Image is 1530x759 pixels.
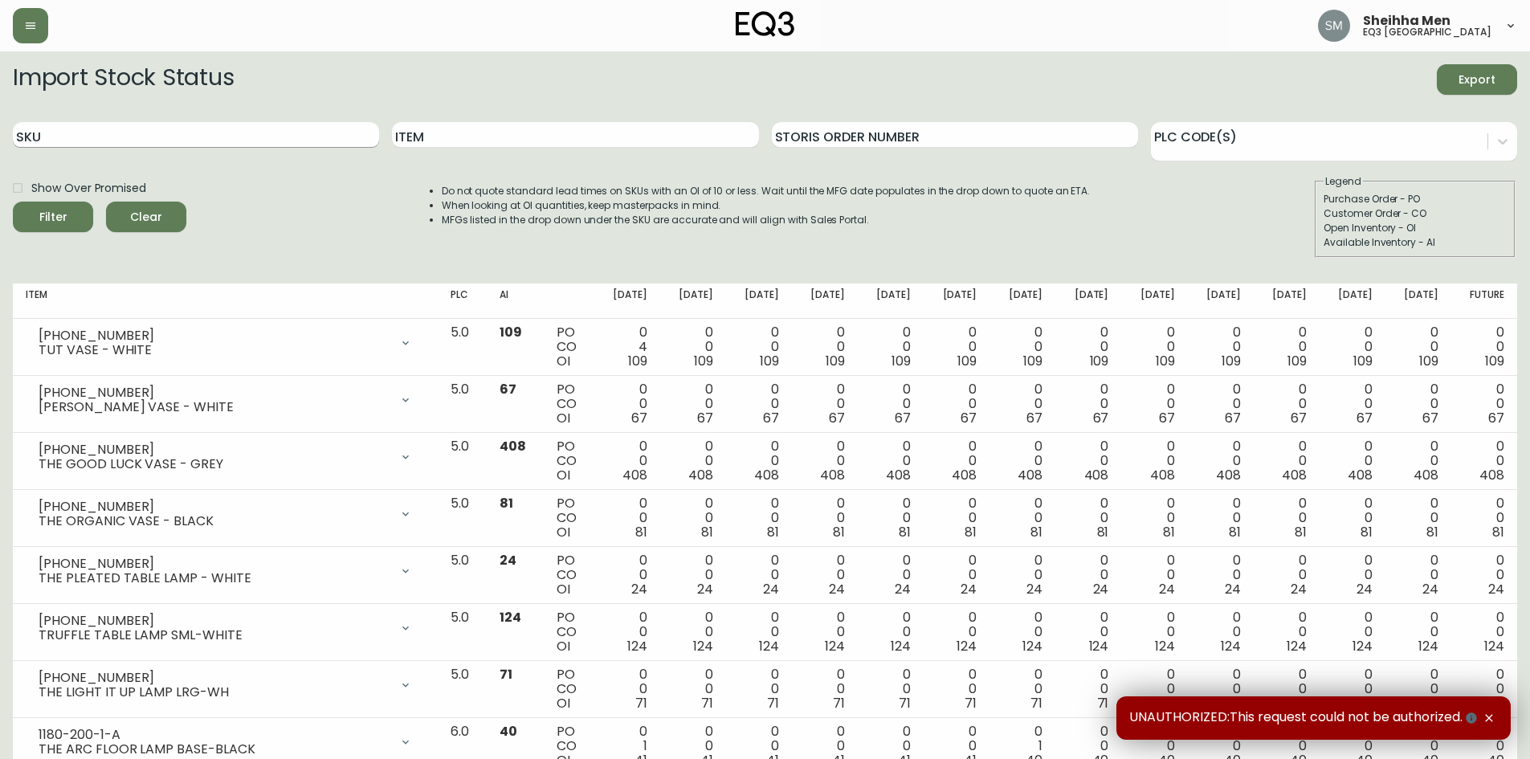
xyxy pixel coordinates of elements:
[1150,466,1175,484] span: 408
[1398,610,1438,654] div: 0 0
[1200,382,1240,426] div: 0 0
[697,409,713,427] span: 67
[739,610,779,654] div: 0 0
[557,496,581,540] div: PO CO
[438,604,487,661] td: 5.0
[895,409,911,427] span: 67
[739,382,779,426] div: 0 0
[26,325,425,361] div: [PHONE_NUMBER]TUT VASE - WHITE
[1267,325,1307,369] div: 0 0
[438,433,487,490] td: 5.0
[1030,694,1042,712] span: 71
[438,284,487,319] th: PLC
[1485,352,1504,370] span: 109
[886,466,911,484] span: 408
[438,376,487,433] td: 5.0
[1093,409,1109,427] span: 67
[1295,523,1307,541] span: 81
[1332,667,1373,711] div: 0 0
[607,553,647,597] div: 0 0
[673,667,713,711] div: 0 0
[871,667,911,711] div: 0 0
[1363,27,1491,37] h5: eq3 [GEOGRAPHIC_DATA]
[1084,466,1109,484] span: 408
[1026,409,1042,427] span: 67
[858,284,924,319] th: [DATE]
[39,343,390,357] div: TUT VASE - WHITE
[826,352,845,370] span: 109
[1324,221,1507,235] div: Open Inventory - OI
[1002,382,1042,426] div: 0 0
[895,580,911,598] span: 24
[1426,523,1438,541] span: 81
[557,694,570,712] span: OI
[39,614,390,628] div: [PHONE_NUMBER]
[1398,325,1438,369] div: 0 0
[1200,610,1240,654] div: 0 0
[1221,637,1241,655] span: 124
[805,382,845,426] div: 0 0
[607,610,647,654] div: 0 0
[1398,553,1438,597] div: 0 0
[1332,496,1373,540] div: 0 0
[673,325,713,369] div: 0 0
[1068,382,1108,426] div: 0 0
[1200,325,1240,369] div: 0 0
[1002,325,1042,369] div: 0 0
[1464,325,1504,369] div: 0 0
[557,553,581,597] div: PO CO
[1385,284,1451,319] th: [DATE]
[26,439,425,475] div: [PHONE_NUMBER]THE GOOD LUCK VASE - GREY
[607,667,647,711] div: 0 0
[26,667,425,703] div: [PHONE_NUMBER]THE LIGHT IT UP LAMP LRG-WH
[1361,523,1373,541] span: 81
[1023,352,1042,370] span: 109
[1361,694,1373,712] span: 71
[871,496,911,540] div: 0 0
[39,400,390,414] div: [PERSON_NAME] VASE - WHITE
[635,694,647,712] span: 71
[39,728,390,742] div: 1180-200-1-A
[39,742,390,757] div: THE ARC FLOOR LAMP BASE-BLACK
[1332,610,1373,654] div: 0 0
[1324,192,1507,206] div: Purchase Order - PO
[26,553,425,589] div: [PHONE_NUMBER]THE PLEATED TABLE LAMP - WHITE
[39,457,390,471] div: THE GOOD LUCK VASE - GREY
[557,637,570,655] span: OI
[989,284,1055,319] th: [DATE]
[1398,382,1438,426] div: 0 0
[936,382,977,426] div: 0 0
[1002,610,1042,654] div: 0 0
[39,685,390,700] div: THE LIGHT IT UP LAMP LRG-WH
[871,553,911,597] div: 0 0
[1200,667,1240,711] div: 0 0
[1121,284,1187,319] th: [DATE]
[26,382,425,418] div: [PHONE_NUMBER][PERSON_NAME] VASE - WHITE
[1267,439,1307,483] div: 0 0
[1068,610,1108,654] div: 0 0
[500,494,513,512] span: 81
[1134,667,1174,711] div: 0 0
[1134,382,1174,426] div: 0 0
[1267,382,1307,426] div: 0 0
[1187,284,1253,319] th: [DATE]
[106,202,186,232] button: Clear
[1155,637,1175,655] span: 124
[965,523,977,541] span: 81
[805,553,845,597] div: 0 0
[500,380,516,398] span: 67
[1426,694,1438,712] span: 71
[936,439,977,483] div: 0 0
[673,439,713,483] div: 0 0
[1324,174,1363,189] legend: Legend
[557,352,570,370] span: OI
[673,382,713,426] div: 0 0
[829,409,845,427] span: 67
[1464,610,1504,654] div: 0 0
[936,553,977,597] div: 0 0
[1222,352,1241,370] span: 109
[805,325,845,369] div: 0 0
[1418,637,1438,655] span: 124
[1267,667,1307,711] div: 0 0
[39,328,390,343] div: [PHONE_NUMBER]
